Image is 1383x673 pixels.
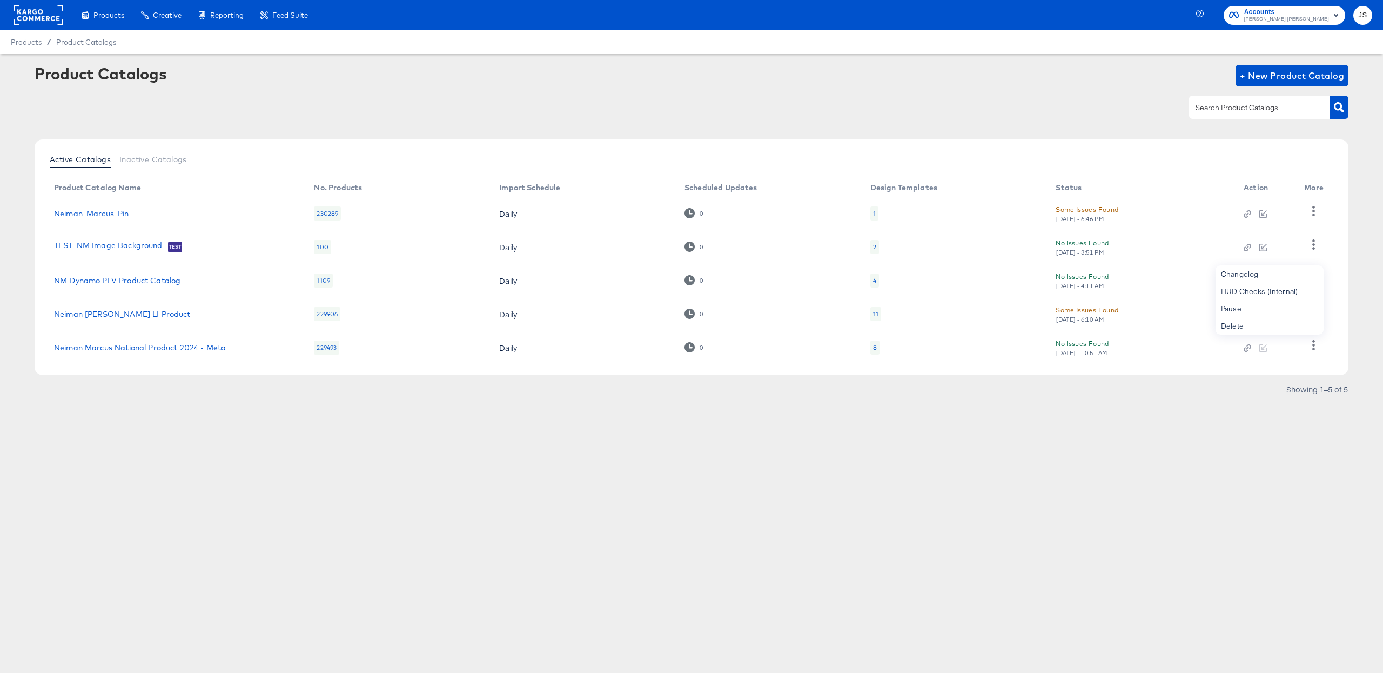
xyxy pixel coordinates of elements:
td: Daily [491,297,676,331]
div: Import Schedule [499,183,560,192]
button: JS [1353,6,1372,25]
span: Feed Suite [272,11,308,19]
div: 0 [684,208,703,218]
th: Action [1235,179,1295,197]
span: Reporting [210,11,244,19]
span: Test [168,243,183,251]
span: Inactive Catalogs [119,155,187,164]
div: Product Catalog Name [54,183,141,192]
div: 100 [314,240,331,254]
button: Some Issues Found[DATE] - 6:10 AM [1056,304,1118,323]
span: [PERSON_NAME] [PERSON_NAME] [1244,15,1329,24]
span: Creative [153,11,182,19]
div: 229493 [314,341,339,355]
div: HUD Checks (Internal) [1216,283,1324,300]
div: 1 [873,209,876,218]
div: 0 [684,342,703,352]
td: Daily [491,264,676,297]
div: 2 [870,240,879,254]
div: Design Templates [870,183,937,192]
div: No. Products [314,183,362,192]
div: 0 [699,310,703,318]
span: Products [93,11,124,19]
td: Daily [491,197,676,230]
td: Daily [491,230,676,264]
div: Some Issues Found [1056,304,1118,316]
div: 4 [873,276,876,285]
input: Search Product Catalogs [1193,102,1308,114]
div: Changelog [1216,265,1324,283]
div: 0 [699,243,703,251]
div: 0 [699,210,703,217]
div: 229906 [314,307,340,321]
div: Delete [1216,317,1324,335]
div: 11 [873,310,878,318]
th: Status [1047,179,1235,197]
div: 2 [873,243,876,251]
td: Daily [491,331,676,364]
a: Product Catalogs [56,38,116,46]
div: 4 [870,274,879,288]
div: 0 [699,344,703,351]
button: Some Issues Found[DATE] - 6:46 PM [1056,204,1118,223]
div: 8 [870,341,880,355]
th: More [1295,179,1337,197]
span: + New Product Catalog [1240,68,1344,83]
div: 0 [684,309,703,319]
div: 0 [684,242,703,252]
div: [DATE] - 6:46 PM [1056,215,1104,223]
div: Scheduled Updates [684,183,757,192]
span: Accounts [1244,6,1329,18]
span: Products [11,38,42,46]
div: Pause [1216,300,1324,317]
a: TEST_NM Image Background [54,241,163,252]
div: 1109 [314,274,333,288]
div: 0 [699,277,703,284]
a: Neiman [PERSON_NAME] LI Product [54,310,191,318]
div: 1 [870,206,878,221]
div: 230289 [314,206,341,221]
div: Showing 1–5 of 5 [1286,385,1348,393]
a: Neiman Marcus National Product 2024 - Meta [54,343,226,352]
button: Accounts[PERSON_NAME] [PERSON_NAME] [1224,6,1345,25]
button: + New Product Catalog [1236,65,1348,86]
a: NM Dynamo PLV Product Catalog [54,276,180,285]
a: Neiman_Marcus_Pin [54,209,129,218]
span: / [42,38,56,46]
div: 8 [873,343,877,352]
div: 0 [684,275,703,285]
span: JS [1358,9,1368,22]
div: Product Catalogs [35,65,166,82]
div: 11 [870,307,881,321]
div: Some Issues Found [1056,204,1118,215]
span: Active Catalogs [50,155,111,164]
div: [DATE] - 6:10 AM [1056,316,1104,323]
